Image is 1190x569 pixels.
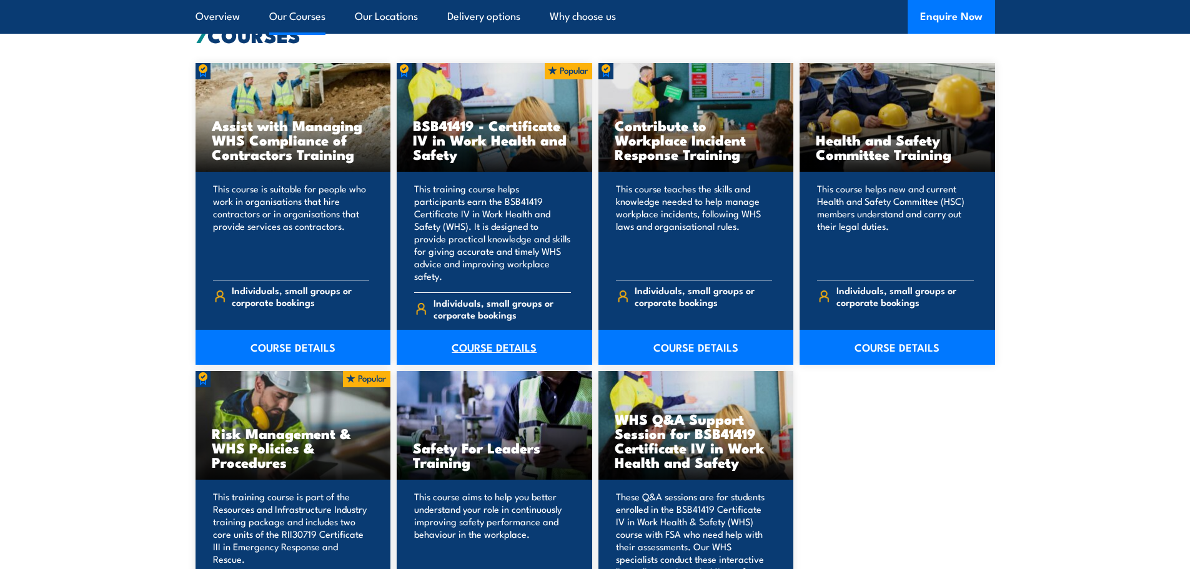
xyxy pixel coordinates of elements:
[196,330,391,365] a: COURSE DETAILS
[615,412,778,469] h3: WHS Q&A Support Session for BSB41419 Certificate IV in Work Health and Safety
[414,182,571,282] p: This training course helps participants earn the BSB41419 Certificate IV in Work Health and Safet...
[800,330,995,365] a: COURSE DETAILS
[196,19,207,50] strong: 7
[397,330,592,365] a: COURSE DETAILS
[598,330,794,365] a: COURSE DETAILS
[212,426,375,469] h3: Risk Management & WHS Policies & Procedures
[616,182,773,270] p: This course teaches the skills and knowledge needed to help manage workplace incidents, following...
[212,118,375,161] h3: Assist with Managing WHS Compliance of Contractors Training
[213,182,370,270] p: This course is suitable for people who work in organisations that hire contractors or in organisa...
[635,284,772,308] span: Individuals, small groups or corporate bookings
[816,132,979,161] h3: Health and Safety Committee Training
[817,182,974,270] p: This course helps new and current Health and Safety Committee (HSC) members understand and carry ...
[232,284,369,308] span: Individuals, small groups or corporate bookings
[413,118,576,161] h3: BSB41419 - Certificate IV in Work Health and Safety
[615,118,778,161] h3: Contribute to Workplace Incident Response Training
[434,297,571,320] span: Individuals, small groups or corporate bookings
[413,440,576,469] h3: Safety For Leaders Training
[196,26,995,43] h2: COURSES
[836,284,974,308] span: Individuals, small groups or corporate bookings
